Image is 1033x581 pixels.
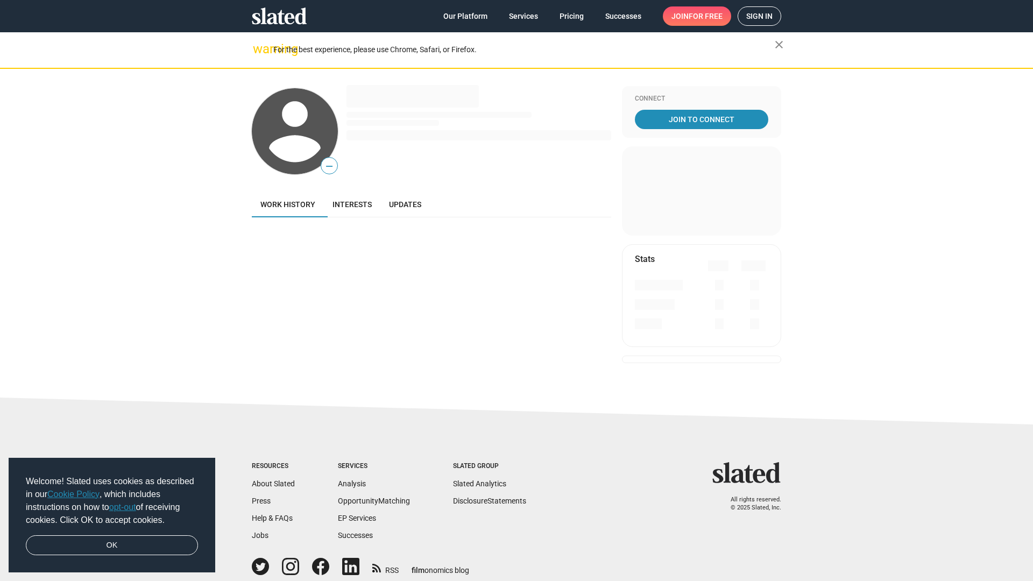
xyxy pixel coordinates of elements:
[273,42,775,57] div: For the best experience, please use Chrome, Safari, or Firefox.
[635,253,655,265] mat-card-title: Stats
[637,110,766,129] span: Join To Connect
[252,514,293,522] a: Help & FAQs
[663,6,731,26] a: Joinfor free
[26,535,198,556] a: dismiss cookie message
[338,497,410,505] a: OpportunityMatching
[605,6,641,26] span: Successes
[389,200,421,209] span: Updates
[689,6,723,26] span: for free
[338,462,410,471] div: Services
[372,559,399,576] a: RSS
[671,6,723,26] span: Join
[9,458,215,573] div: cookieconsent
[252,192,324,217] a: Work history
[338,514,376,522] a: EP Services
[338,479,366,488] a: Analysis
[500,6,547,26] a: Services
[324,192,380,217] a: Interests
[443,6,487,26] span: Our Platform
[338,531,373,540] a: Successes
[435,6,496,26] a: Our Platform
[773,38,786,51] mat-icon: close
[453,497,526,505] a: DisclosureStatements
[412,557,469,576] a: filmonomics blog
[26,475,198,527] span: Welcome! Slated uses cookies as described in our , which includes instructions on how to of recei...
[109,502,136,512] a: opt-out
[635,110,768,129] a: Join To Connect
[738,6,781,26] a: Sign in
[635,95,768,103] div: Connect
[252,479,295,488] a: About Slated
[560,6,584,26] span: Pricing
[252,497,271,505] a: Press
[746,7,773,25] span: Sign in
[47,490,100,499] a: Cookie Policy
[453,479,506,488] a: Slated Analytics
[509,6,538,26] span: Services
[253,42,266,55] mat-icon: warning
[252,531,268,540] a: Jobs
[380,192,430,217] a: Updates
[332,200,372,209] span: Interests
[597,6,650,26] a: Successes
[719,496,781,512] p: All rights reserved. © 2025 Slated, Inc.
[252,462,295,471] div: Resources
[321,159,337,173] span: —
[453,462,526,471] div: Slated Group
[551,6,592,26] a: Pricing
[412,566,424,575] span: film
[260,200,315,209] span: Work history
